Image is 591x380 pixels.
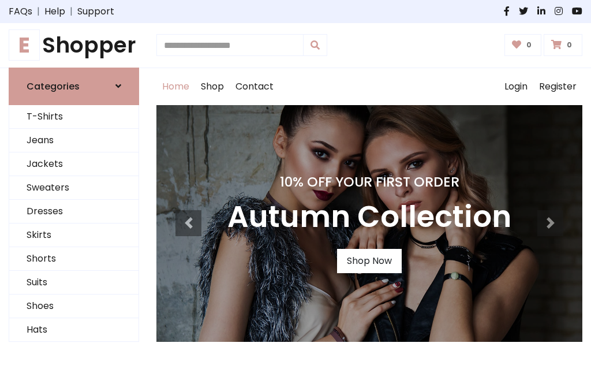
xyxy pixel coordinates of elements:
h3: Autumn Collection [227,199,511,235]
a: Shoes [9,295,139,318]
a: Dresses [9,200,139,223]
span: | [65,5,77,18]
span: | [32,5,44,18]
h4: 10% Off Your First Order [227,174,511,190]
h1: Shopper [9,32,139,58]
a: Suits [9,271,139,295]
a: Jackets [9,152,139,176]
a: Login [499,68,533,105]
h6: Categories [27,81,80,92]
a: FAQs [9,5,32,18]
a: T-Shirts [9,105,139,129]
a: Support [77,5,114,18]
a: Contact [230,68,279,105]
a: Sweaters [9,176,139,200]
a: Jeans [9,129,139,152]
a: Shop [195,68,230,105]
a: Shorts [9,247,139,271]
a: Shop Now [337,249,402,273]
a: Hats [9,318,139,342]
span: 0 [564,40,575,50]
a: Register [533,68,582,105]
a: 0 [504,34,542,56]
a: Help [44,5,65,18]
a: Home [156,68,195,105]
a: EShopper [9,32,139,58]
span: 0 [523,40,534,50]
span: E [9,29,40,61]
a: Skirts [9,223,139,247]
a: Categories [9,68,139,105]
a: 0 [544,34,582,56]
